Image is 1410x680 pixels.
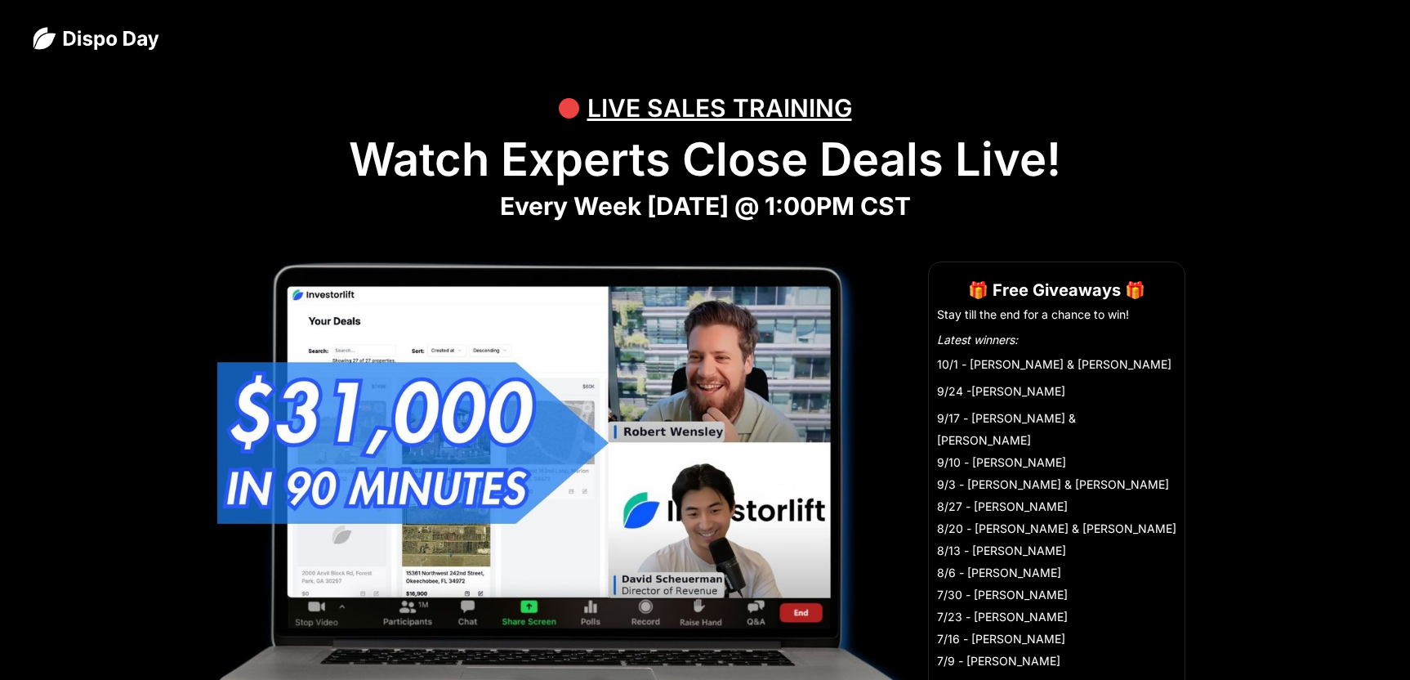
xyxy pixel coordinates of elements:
[587,83,852,132] div: LIVE SALES TRAINING
[937,407,1176,672] li: 9/17 - [PERSON_NAME] & [PERSON_NAME] 9/10 - [PERSON_NAME] 9/3 - [PERSON_NAME] & [PERSON_NAME] 8/2...
[968,280,1145,300] strong: 🎁 Free Giveaways 🎁
[500,191,911,221] strong: Every Week [DATE] @ 1:00PM CST
[937,333,1018,347] em: Latest winners:
[33,132,1377,187] h1: Watch Experts Close Deals Live!
[937,306,1176,323] li: Stay till the end for a chance to win!
[937,380,1176,402] li: 9/24 -[PERSON_NAME]
[937,353,1176,375] li: 10/1 - [PERSON_NAME] & [PERSON_NAME]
